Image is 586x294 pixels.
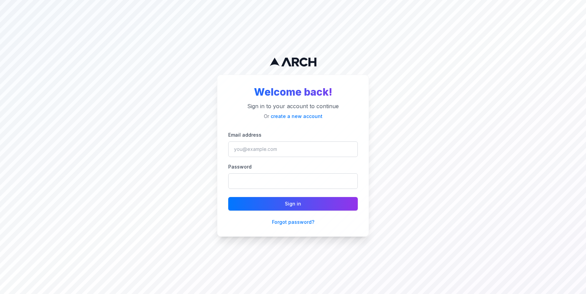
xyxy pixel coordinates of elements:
label: Password [228,164,252,170]
a: create a new account [271,113,323,119]
p: Or [228,113,358,120]
p: Sign in to your account to continue [228,102,358,110]
button: Forgot password? [272,219,314,226]
button: Sign in [228,197,358,211]
h2: Welcome back! [228,86,358,98]
input: you@example.com [228,141,358,157]
label: Email address [228,132,261,138]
